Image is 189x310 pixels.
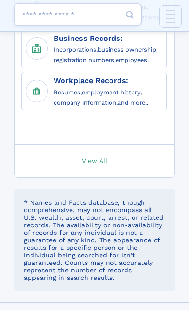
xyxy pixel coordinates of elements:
[82,156,107,164] span: View All
[98,45,156,54] a: business ownership
[54,55,114,64] a: registration numbers
[82,87,141,96] a: employment history
[14,3,141,26] input: search input
[118,3,141,26] button: Search Button
[116,55,149,64] a: employees.
[30,84,44,98] img: Workplace Records
[118,98,148,107] a: and more..
[54,87,80,96] a: Resumes
[14,189,175,291] div: * Names and Facts database, though comprehensive, may not encompass all U.S. wealth, asset, court...
[54,45,164,65] div: , , ,
[54,87,164,108] div: , , ,
[10,145,179,177] a: View All
[54,32,123,43] a: Business Records:
[54,45,96,54] a: Incorporations
[54,74,128,85] a: Workplace Records:
[54,98,116,107] a: company information
[30,41,44,55] img: Business Records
